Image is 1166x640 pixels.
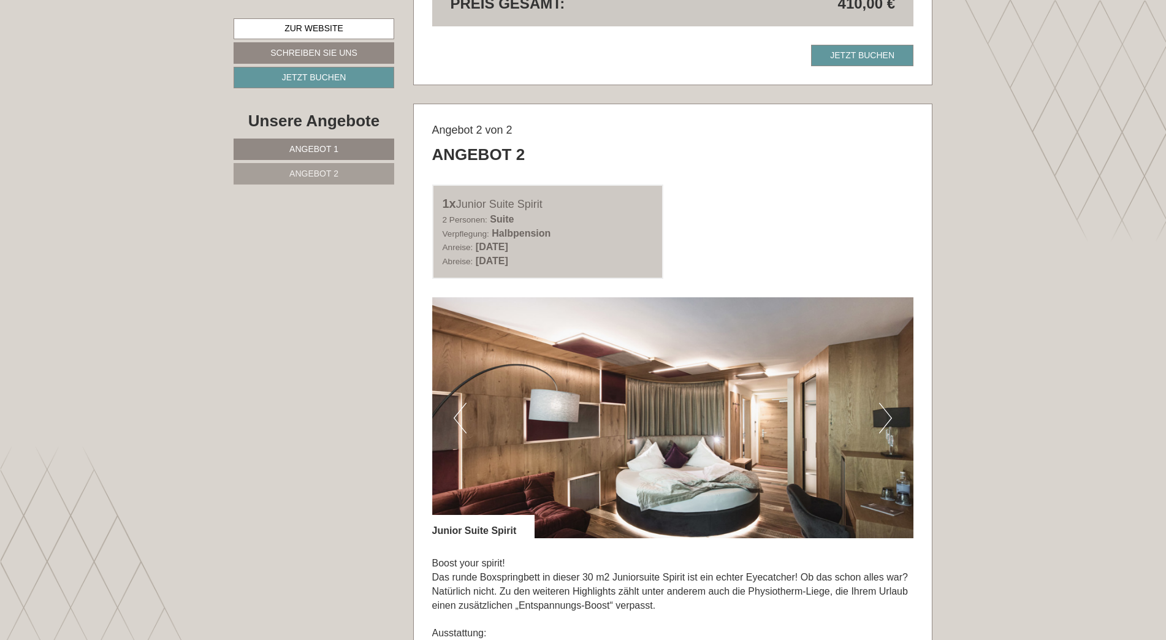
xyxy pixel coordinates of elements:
b: [DATE] [476,242,508,252]
div: Unsere Angebote [234,110,394,132]
a: Schreiben Sie uns [234,42,394,64]
small: Verpflegung: [443,229,489,238]
b: [DATE] [476,256,508,266]
img: image [432,297,914,538]
span: Angebot 1 [289,144,338,154]
span: Angebot 2 [289,169,338,178]
div: Junior Suite Spirit [432,515,535,538]
button: Next [879,403,892,433]
span: Angebot 2 von 2 [432,124,513,136]
button: Previous [454,403,467,433]
div: Junior Suite Spirit [443,195,653,213]
small: 2 Personen: [443,215,487,224]
b: 1x [443,197,456,210]
small: Anreise: [443,243,473,252]
div: Angebot 2 [432,143,525,166]
b: Suite [490,214,514,224]
a: Jetzt buchen [811,45,913,66]
a: Jetzt buchen [234,67,394,88]
small: Abreise: [443,257,473,266]
b: Halbpension [492,228,551,238]
a: Zur Website [234,18,394,39]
